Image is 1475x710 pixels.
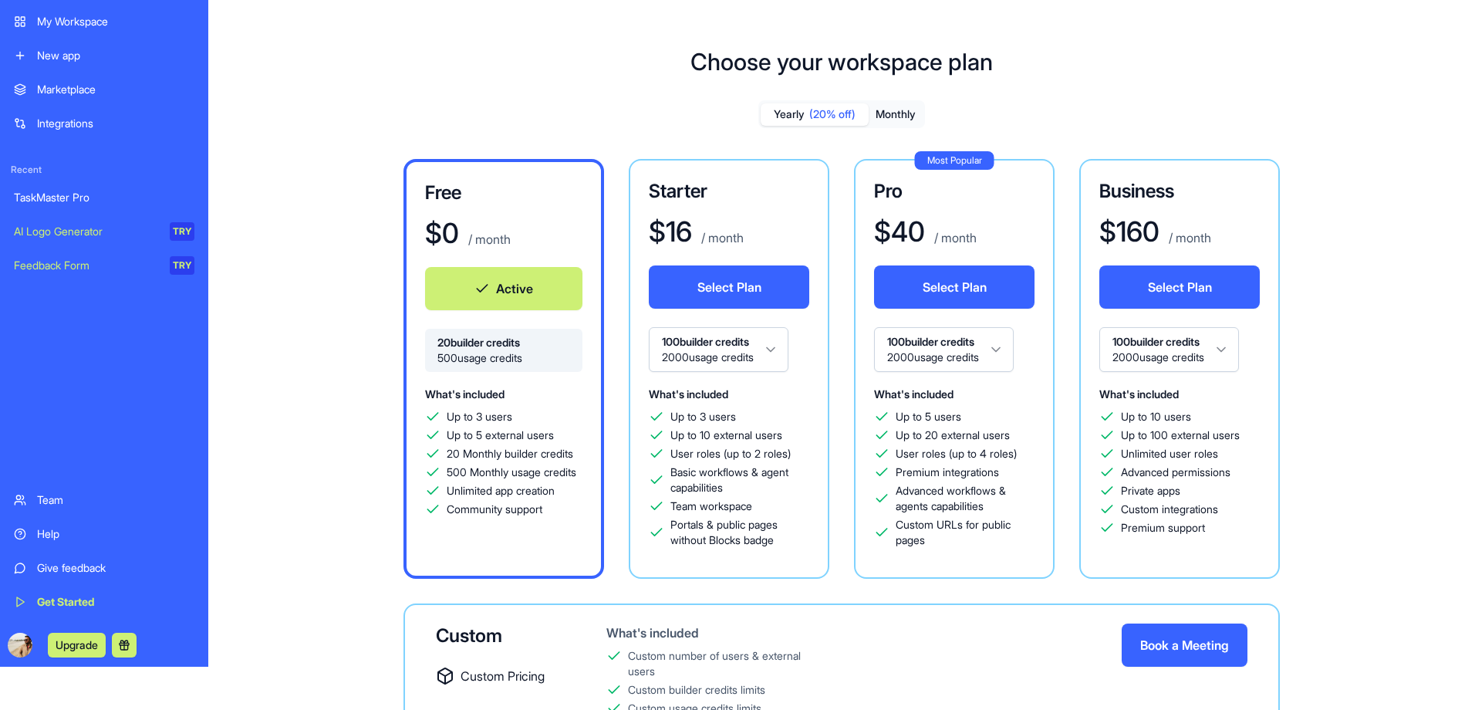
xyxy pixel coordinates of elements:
span: Up to 3 users [447,409,512,424]
p: / month [465,230,511,248]
a: TaskMaster Pro [5,182,204,213]
span: 500 usage credits [437,350,570,366]
span: Up to 10 users [1121,409,1191,424]
span: User roles (up to 2 roles) [670,446,791,461]
button: Book a Meeting [1122,624,1247,667]
button: Upgrade [48,633,106,658]
p: Active 2h ago [75,19,143,35]
span: Custom URLs for public pages [896,517,1035,548]
span: What's included [649,387,728,401]
span: Advanced permissions [1121,465,1230,480]
p: / month [931,228,977,247]
h3: Business [1099,179,1260,204]
button: Monthly [869,103,923,126]
span: Advanced workflows & agents capabilities [896,483,1035,514]
div: Hey [PERSON_NAME] 👋Welcome to Blocks 🙌 I'm here if you have any questions!Shelly • 2h ago [12,89,253,161]
button: Emoji picker [24,505,36,518]
button: Yearly [761,103,869,126]
a: Upgrade [48,637,106,652]
div: Help [37,526,194,542]
div: Most Popular [915,151,994,170]
button: Select Plan [649,265,809,309]
div: Feedback Form [14,258,159,273]
span: 20 Monthly builder credits [447,446,573,461]
div: Custom [436,624,557,648]
span: Custom integrations [1121,502,1218,517]
span: What's included [1099,387,1179,401]
div: Close [271,6,299,34]
a: Help [5,519,204,549]
div: Get Started [37,594,194,610]
span: Premium support [1121,520,1205,536]
button: Home [241,6,271,35]
p: / month [1166,228,1211,247]
div: TaskMaster Pro [14,190,194,205]
button: Gif picker [49,505,61,518]
div: Give feedback [37,560,194,576]
span: Private apps [1121,483,1180,499]
span: Custom Pricing [461,667,545,685]
p: / month [698,228,744,247]
div: Welcome to Blocks 🙌 I'm here if you have any questions! [25,121,241,151]
h1: $ 16 [649,216,692,247]
span: Recent [5,164,204,176]
div: TRY [170,222,194,241]
span: Premium integrations [896,465,999,480]
span: User roles (up to 4 roles) [896,446,1017,461]
div: New app [37,48,194,63]
div: What's included [606,624,822,642]
span: Unlimited user roles [1121,446,1218,461]
span: 500 Monthly usage credits [447,465,576,480]
button: Start recording [98,505,110,518]
span: What's included [425,387,505,401]
img: Profile image for Shelly [44,8,69,33]
span: (20% off) [809,106,856,122]
span: Team workspace [670,499,752,514]
h3: Pro [874,179,1035,204]
span: Up to 5 users [896,409,961,424]
a: Give feedback [5,553,204,583]
div: AI Logo Generator [14,224,159,239]
div: Team [37,492,194,508]
span: What's included [874,387,954,401]
div: Shelly • 2h ago [25,164,97,173]
span: Basic workflows & agent capabilities [670,465,809,495]
textarea: Message… [13,473,295,499]
span: Up to 10 external users [670,428,782,443]
div: TRY [170,256,194,275]
button: Active [425,267,582,310]
img: ACg8ocK9p-R2s479sg-X46Q2fha0aaGFHFXA5jPnBNLDc-yvurp8DOHC=s96-c [8,633,32,658]
button: Send a message… [265,499,289,524]
a: Team [5,485,204,516]
span: Portals & public pages without Blocks badge [670,517,809,548]
a: Feedback FormTRY [5,250,204,281]
h1: Shelly [75,8,112,19]
a: AI Logo GeneratorTRY [5,216,204,247]
a: My Workspace [5,6,204,37]
span: Up to 5 external users [447,428,554,443]
h3: Starter [649,179,809,204]
div: Integrations [37,116,194,131]
h1: $ 0 [425,218,459,248]
button: go back [10,6,39,35]
span: Up to 3 users [670,409,736,424]
span: 20 builder credits [437,335,570,350]
button: Select Plan [1099,265,1260,309]
div: My Workspace [37,14,194,29]
a: Get Started [5,587,204,617]
h3: Free [425,181,582,205]
span: Unlimited app creation [447,483,555,499]
div: Hey [PERSON_NAME] 👋 [25,98,241,113]
div: Custom number of users & external users [628,648,822,679]
div: Shelly says… [12,89,296,194]
h1: Choose your workspace plan [690,48,993,76]
a: Marketplace [5,74,204,105]
h1: $ 160 [1099,216,1159,247]
div: Marketplace [37,82,194,97]
button: Select Plan [874,265,1035,309]
button: Upload attachment [73,505,86,518]
div: Custom builder credits limits [628,682,765,698]
span: Up to 100 external users [1121,428,1240,443]
a: New app [5,40,204,71]
span: Up to 20 external users [896,428,1010,443]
